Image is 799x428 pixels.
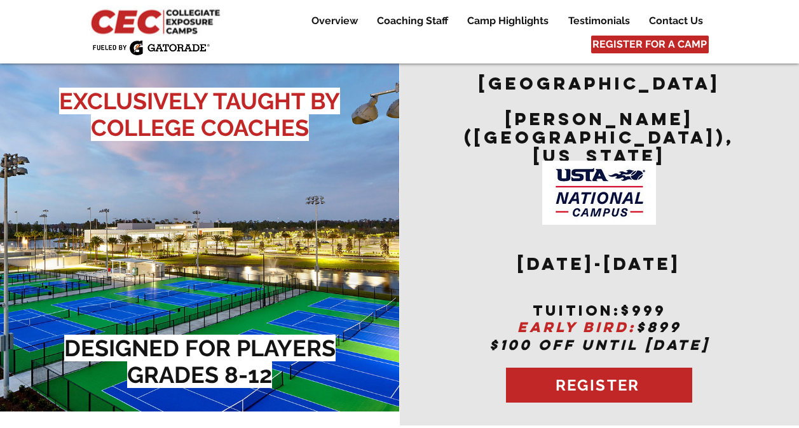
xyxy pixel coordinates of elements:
[64,335,336,361] span: DESIGNED FOR PLAYERS
[479,72,720,94] span: [GEOGRAPHIC_DATA]
[517,318,636,336] span: EARLY BIRD:
[636,318,681,336] span: $899
[639,13,712,29] a: Contact Us
[559,13,639,29] a: Testimonials
[464,126,734,166] span: ([GEOGRAPHIC_DATA]), [US_STATE]
[562,13,636,29] p: Testimonials
[302,13,367,29] a: Overview
[533,302,666,319] span: tuition:$999
[458,13,558,29] a: Camp Highlights
[591,36,709,53] a: REGISTER FOR A CAMP
[127,361,272,388] span: GRADES 8-12
[88,6,226,36] img: CEC Logo Primary_edited.jpg
[517,253,681,274] span: [DATE]-[DATE]
[367,13,457,29] a: Coaching Staff
[292,13,712,29] nav: Site
[505,108,693,130] span: [PERSON_NAME]
[305,13,364,29] p: Overview
[489,336,709,354] span: $100 OFF UNTIL [DATE]
[59,88,340,141] span: EXCLUSIVELY TAUGHT BY COLLEGE COACHES
[461,13,555,29] p: Camp Highlights
[542,161,656,225] img: USTA Campus image_edited.jpg
[92,40,210,55] img: Fueled by Gatorade.png
[506,368,692,403] a: REGISTER
[556,376,640,394] span: REGISTER
[371,13,454,29] p: Coaching Staff
[592,37,707,51] span: REGISTER FOR A CAMP
[643,13,709,29] p: Contact Us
